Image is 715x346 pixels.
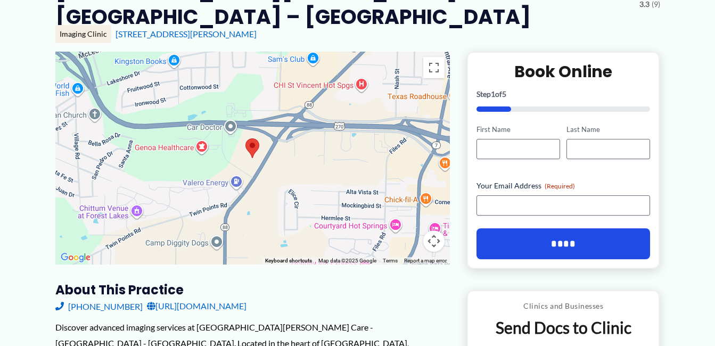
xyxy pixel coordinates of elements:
[476,125,560,135] label: First Name
[404,258,447,263] a: Report a map error
[476,299,651,313] p: Clinics and Businesses
[55,282,450,298] h3: About this practice
[383,258,398,263] a: Terms
[476,61,651,82] h2: Book Online
[476,317,651,338] p: Send Docs to Clinic
[491,89,495,98] span: 1
[55,298,143,314] a: [PHONE_NUMBER]
[502,89,506,98] span: 5
[147,298,246,314] a: [URL][DOMAIN_NAME]
[566,125,650,135] label: Last Name
[116,29,257,39] a: [STREET_ADDRESS][PERSON_NAME]
[58,251,93,265] a: Open this area in Google Maps (opens a new window)
[545,182,575,190] span: (Required)
[476,180,651,191] label: Your Email Address
[423,230,445,252] button: Map camera controls
[318,258,376,263] span: Map data ©2025 Google
[423,57,445,78] button: Toggle fullscreen view
[55,25,111,43] div: Imaging Clinic
[476,90,651,98] p: Step of
[58,251,93,265] img: Google
[265,257,312,265] button: Keyboard shortcuts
